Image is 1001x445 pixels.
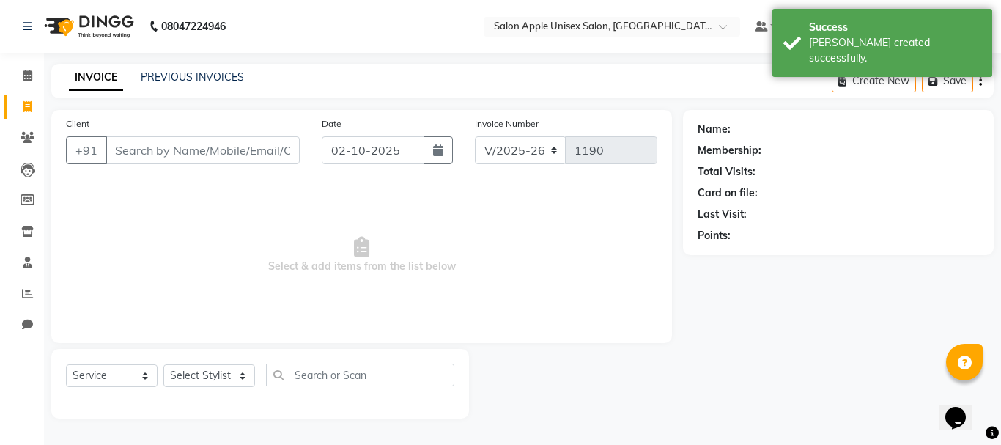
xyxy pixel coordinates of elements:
[809,35,981,66] div: Bill created successfully.
[322,117,341,130] label: Date
[66,117,89,130] label: Client
[475,117,539,130] label: Invoice Number
[939,386,986,430] iframe: chat widget
[141,70,244,84] a: PREVIOUS INVOICES
[266,364,454,386] input: Search or Scan
[698,207,747,222] div: Last Visit:
[922,70,973,92] button: Save
[66,136,107,164] button: +91
[698,185,758,201] div: Card on file:
[698,122,731,137] div: Name:
[66,182,657,328] span: Select & add items from the list below
[161,6,226,47] b: 08047224946
[698,228,731,243] div: Points:
[69,65,123,91] a: INVOICE
[698,143,761,158] div: Membership:
[106,136,300,164] input: Search by Name/Mobile/Email/Code
[37,6,138,47] img: logo
[832,70,916,92] button: Create New
[809,20,981,35] div: Success
[698,164,756,180] div: Total Visits:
